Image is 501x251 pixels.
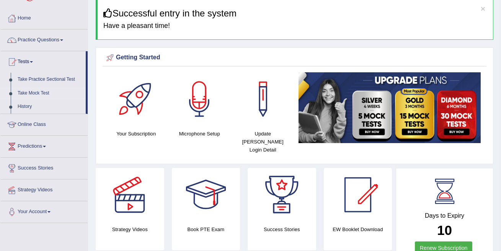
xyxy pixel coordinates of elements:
[104,52,485,64] div: Getting Started
[437,223,452,238] b: 10
[14,73,86,86] a: Take Practice Sectional Test
[14,100,86,114] a: History
[0,179,88,199] a: Strategy Videos
[172,225,240,233] h4: Book PTE Exam
[324,225,392,233] h4: EW Booklet Download
[96,225,164,233] h4: Strategy Videos
[103,8,487,18] h3: Successful entry in the system
[405,212,485,219] h4: Days to Expiry
[0,29,88,49] a: Practice Questions
[0,158,88,177] a: Success Stories
[0,8,88,27] a: Home
[248,225,316,233] h4: Success Stories
[0,51,86,70] a: Tests
[172,130,228,138] h4: Microphone Setup
[235,130,291,154] h4: Update [PERSON_NAME] Login Detail
[108,130,164,138] h4: Your Subscription
[0,114,88,133] a: Online Class
[299,72,481,143] img: small5.jpg
[0,201,88,220] a: Your Account
[481,5,485,13] button: ×
[14,86,86,100] a: Take Mock Test
[0,136,88,155] a: Predictions
[103,22,487,30] h4: Have a pleasant time!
